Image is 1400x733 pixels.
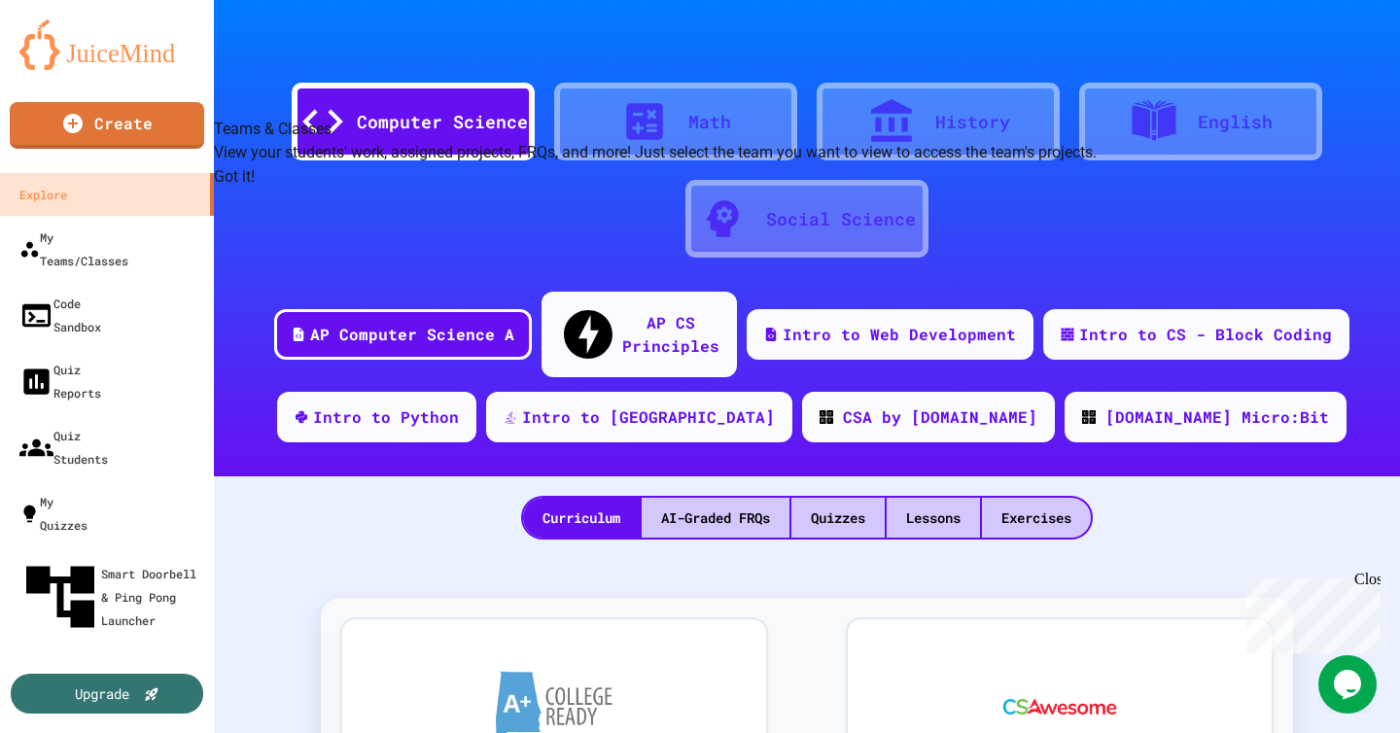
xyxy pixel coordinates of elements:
[820,410,833,424] img: CODE_logo_RGB.png
[935,109,1010,135] div: History
[523,498,640,538] div: Curriculum
[357,109,528,135] div: Computer Science
[622,311,719,358] div: AP CS Principles
[214,165,255,189] button: Got it!
[19,19,194,70] img: logo-orange.svg
[843,405,1037,429] div: CSA by [DOMAIN_NAME]
[19,183,67,206] div: Explore
[783,323,1016,346] div: Intro to Web Development
[19,556,206,638] div: Smart Doorbell & Ping Pong Launcher
[1198,109,1273,135] div: English
[688,109,731,135] div: Math
[1079,323,1332,346] div: Intro to CS - Block Coding
[10,102,204,149] a: Create
[310,323,514,346] div: AP Computer Science A
[19,358,101,404] div: Quiz Reports
[1239,571,1381,653] iframe: chat widget
[75,683,129,704] div: Upgrade
[642,498,789,538] div: AI-Graded FRQs
[19,292,101,338] div: Code Sandbox
[1105,405,1329,429] div: [DOMAIN_NAME] Micro:Bit
[8,8,134,123] div: Chat with us now!Close
[766,206,916,232] div: Social Science
[982,498,1091,538] div: Exercises
[19,424,108,471] div: Quiz Students
[791,498,885,538] div: Quizzes
[214,118,1097,141] h2: Teams & Classes
[522,405,775,429] div: Intro to [GEOGRAPHIC_DATA]
[19,490,87,537] div: My Quizzes
[313,405,459,429] div: Intro to Python
[214,141,1097,164] p: View your students' work, assigned projects, FRQs, and more! Just select the team you want to vie...
[19,226,128,272] div: My Teams/Classes
[1318,655,1381,714] iframe: chat widget
[1082,410,1096,424] img: CODE_logo_RGB.png
[887,498,980,538] div: Lessons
